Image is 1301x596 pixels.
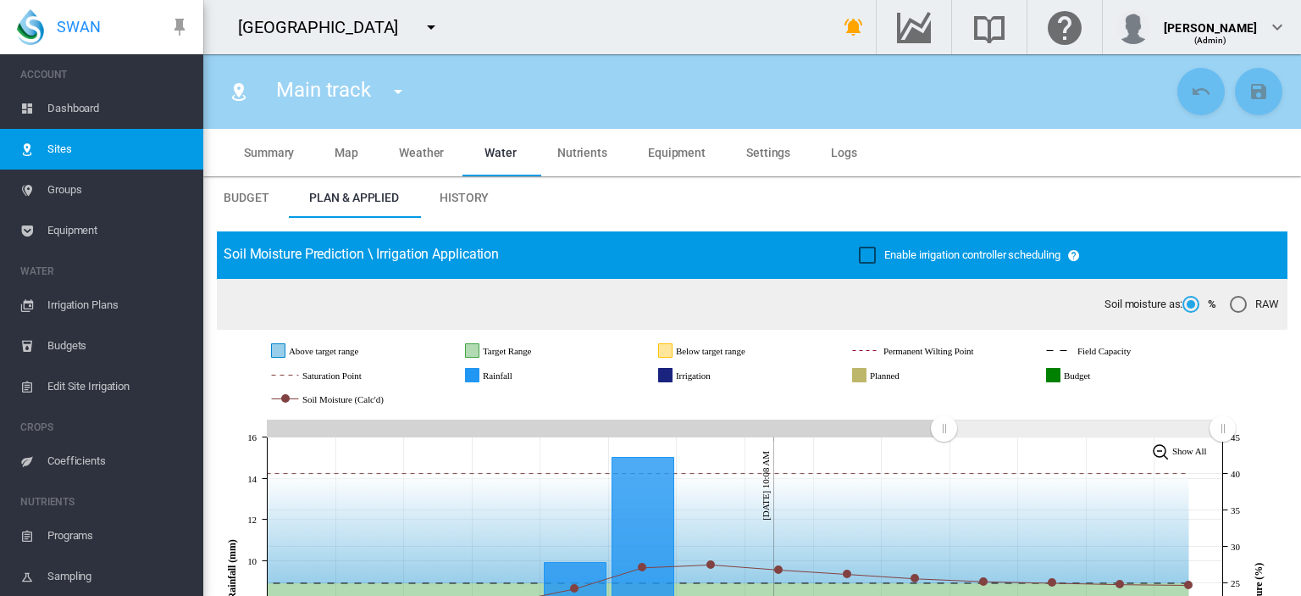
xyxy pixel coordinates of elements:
[335,146,358,159] span: Map
[47,88,190,129] span: Dashboard
[1231,432,1240,442] tspan: 45
[244,146,294,159] span: Summary
[247,432,257,442] tspan: 16
[247,514,257,524] tspan: 12
[20,488,190,515] span: NUTRIENTS
[20,258,190,285] span: WATER
[831,146,857,159] span: Logs
[1231,577,1240,588] tspan: 25
[466,368,563,384] g: Rainfall
[247,555,257,565] tspan: 10
[911,575,918,582] circle: Soil Moisture (Calc'd) Wed 13 Aug, 2025 25.6
[746,146,790,159] span: Settings
[224,246,499,262] span: Soil Moisture Prediction \ Irrigation Application
[844,17,864,37] md-icon: icon-bell-ring
[1047,368,1144,384] g: Budget
[980,578,987,585] circle: Soil Moisture (Calc'd) Thu 14 Aug, 2025 25.2
[1194,36,1227,45] span: (Admin)
[894,17,934,37] md-icon: Go to the Data Hub
[1049,579,1055,586] circle: Soil Moisture (Calc'd) Fri 15 Aug, 2025 25
[1182,297,1216,313] md-radio-button: %
[1248,81,1269,102] md-icon: icon-content-save
[859,248,1060,264] md-checkbox: Enable irrigation controller scheduling
[47,129,190,170] span: Sites
[761,450,771,520] tspan: [DATE] 10:08 AM
[47,326,190,366] span: Budgets
[837,10,871,44] button: icon-bell-ring
[309,191,399,204] span: Plan & Applied
[1047,343,1189,359] g: Field Capacity
[1116,10,1150,44] img: profile.jpg
[969,17,1010,37] md-icon: Search the knowledge base
[929,414,959,443] g: Zoom chart using cursor arrows
[1231,504,1240,515] tspan: 35
[775,566,782,573] circle: Soil Moisture (Calc'd) Mon 11 Aug, 2025 26.8
[272,343,425,359] g: Above target range
[1235,68,1282,115] button: Save Changes
[1230,297,1279,313] md-radio-button: RAW
[1116,581,1123,588] circle: Soil Moisture (Calc'd) Sat 16 Aug, 2025 24.8
[276,78,371,102] span: Main track
[707,561,714,568] circle: Soil Moisture (Calc'd) Sun 10 Aug, 2025 27.5
[47,170,190,210] span: Groups
[1044,17,1085,37] md-icon: Click here for help
[844,571,850,577] circle: Soil Moisture (Calc'd) Tue 12 Aug, 2025 26.2
[20,414,190,441] span: CROPS
[1172,446,1207,456] tspan: Show All
[57,16,101,37] span: SWAN
[1164,13,1257,30] div: [PERSON_NAME]
[884,248,1060,261] span: Enable irrigation controller scheduling
[224,191,269,204] span: Budget
[247,473,257,483] tspan: 14
[47,515,190,556] span: Programs
[381,75,415,109] button: icon-menu-down
[47,285,190,326] span: Irrigation Plans
[1231,468,1240,478] tspan: 40
[484,146,517,159] span: Water
[853,343,1042,359] g: Permanent Wilting Point
[557,146,607,159] span: Nutrients
[388,81,408,102] md-icon: icon-menu-down
[20,61,190,88] span: ACCOUNT
[1185,582,1192,588] circle: Soil Moisture (Calc'd) Sun 17 Aug, 2025 24.7
[421,17,441,37] md-icon: icon-menu-down
[222,75,256,109] button: Click to go to list of Sites
[229,81,249,102] md-icon: icon-map-marker-radius
[169,17,190,37] md-icon: icon-pin
[399,146,444,159] span: Weather
[1231,541,1240,551] tspan: 30
[648,146,706,159] span: Equipment
[466,343,591,359] g: Target Range
[47,441,190,482] span: Coefficients
[414,10,448,44] button: icon-menu-down
[571,585,578,592] circle: Soil Moisture (Calc'd) Fri 08 Aug, 2025 24.2
[440,191,489,204] span: History
[1267,17,1287,37] md-icon: icon-chevron-down
[1208,414,1237,443] g: Zoom chart using cursor arrows
[238,15,413,39] div: [GEOGRAPHIC_DATA]
[1177,68,1225,115] button: Cancel Changes
[659,343,811,359] g: Below target range
[1104,297,1182,312] span: Soil moisture as:
[659,368,766,384] g: Irrigation
[47,366,190,407] span: Edit Site Irrigation
[272,368,424,384] g: Saturation Point
[272,392,447,408] g: Soil Moisture (Calc'd)
[17,9,44,45] img: SWAN-Landscape-Logo-Colour-drop.png
[944,420,1222,437] rect: Zoom chart using cursor arrows
[853,368,953,384] g: Planned
[639,564,645,571] circle: Soil Moisture (Calc'd) Sat 09 Aug, 2025 27.1
[1191,81,1211,102] md-icon: icon-undo
[47,210,190,251] span: Equipment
